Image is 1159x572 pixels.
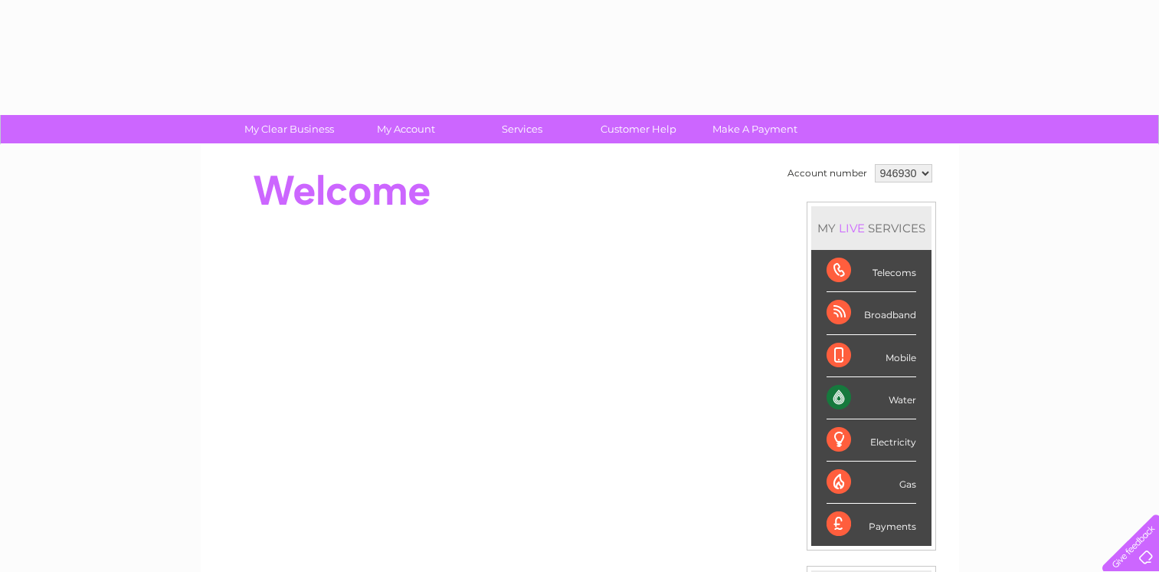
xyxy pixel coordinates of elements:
[827,292,916,334] div: Broadband
[827,377,916,419] div: Water
[827,462,916,504] div: Gas
[827,335,916,377] div: Mobile
[226,115,352,143] a: My Clear Business
[827,504,916,545] div: Payments
[692,115,818,143] a: Make A Payment
[784,160,871,186] td: Account number
[827,250,916,292] div: Telecoms
[836,221,868,235] div: LIVE
[811,206,931,250] div: MY SERVICES
[575,115,702,143] a: Customer Help
[342,115,469,143] a: My Account
[827,419,916,462] div: Electricity
[459,115,585,143] a: Services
